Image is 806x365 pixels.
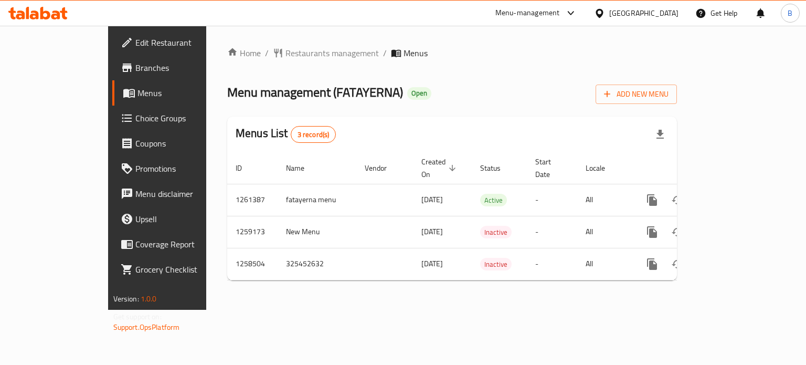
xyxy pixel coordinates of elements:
[480,194,507,206] span: Active
[609,7,678,19] div: [GEOGRAPHIC_DATA]
[112,257,243,282] a: Grocery Checklist
[112,55,243,80] a: Branches
[495,7,560,19] div: Menu-management
[227,184,278,216] td: 1261387
[265,47,269,59] li: /
[640,220,665,245] button: more
[285,47,379,59] span: Restaurants management
[141,292,157,306] span: 1.0.0
[527,184,577,216] td: -
[640,187,665,213] button: more
[407,87,431,100] div: Open
[640,252,665,277] button: more
[291,126,336,143] div: Total records count
[527,216,577,248] td: -
[112,206,243,232] a: Upsell
[227,47,261,59] a: Home
[227,152,749,280] table: enhanced table
[535,155,565,181] span: Start Date
[631,152,749,184] th: Actions
[135,112,235,124] span: Choice Groups
[135,137,235,150] span: Coupons
[404,47,428,59] span: Menus
[227,47,677,59] nav: breadcrumb
[137,87,235,99] span: Menus
[112,30,243,55] a: Edit Restaurant
[112,232,243,257] a: Coverage Report
[421,225,443,238] span: [DATE]
[278,184,356,216] td: fatayerna menu
[480,258,512,270] span: Inactive
[407,89,431,98] span: Open
[577,216,631,248] td: All
[596,85,677,104] button: Add New Menu
[112,156,243,181] a: Promotions
[113,320,180,334] a: Support.OpsPlatform
[135,61,235,74] span: Branches
[135,213,235,225] span: Upsell
[286,162,318,174] span: Name
[291,130,336,140] span: 3 record(s)
[227,248,278,280] td: 1258504
[135,36,235,49] span: Edit Restaurant
[135,162,235,175] span: Promotions
[604,88,669,101] span: Add New Menu
[278,248,356,280] td: 325452632
[365,162,400,174] span: Vendor
[383,47,387,59] li: /
[665,187,690,213] button: Change Status
[113,292,139,306] span: Version:
[421,257,443,270] span: [DATE]
[227,216,278,248] td: 1259173
[788,7,792,19] span: B
[278,216,356,248] td: New Menu
[236,162,256,174] span: ID
[227,80,403,104] span: Menu management ( FATAYERNA )
[112,131,243,156] a: Coupons
[112,80,243,106] a: Menus
[112,181,243,206] a: Menu disclaimer
[112,106,243,131] a: Choice Groups
[273,47,379,59] a: Restaurants management
[113,310,162,324] span: Get support on:
[577,248,631,280] td: All
[586,162,619,174] span: Locale
[577,184,631,216] td: All
[135,263,235,276] span: Grocery Checklist
[480,162,514,174] span: Status
[480,226,512,238] span: Inactive
[135,187,235,200] span: Menu disclaimer
[648,122,673,147] div: Export file
[135,238,235,251] span: Coverage Report
[421,193,443,206] span: [DATE]
[527,248,577,280] td: -
[421,155,459,181] span: Created On
[236,126,336,143] h2: Menus List
[665,252,690,277] button: Change Status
